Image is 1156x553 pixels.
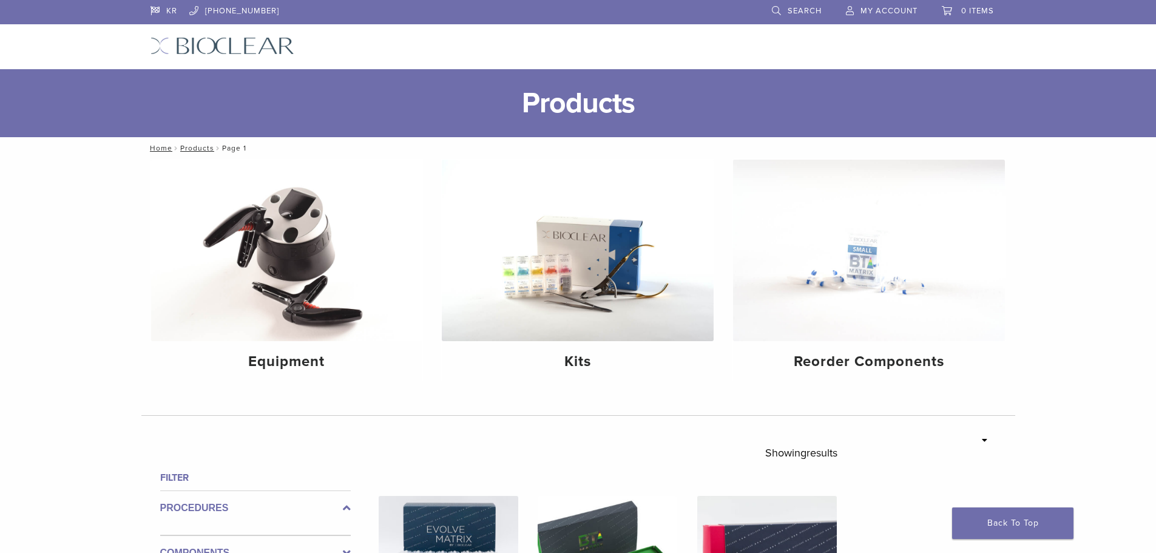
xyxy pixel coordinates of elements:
a: Back To Top [952,507,1073,539]
span: My Account [860,6,918,16]
span: 0 items [961,6,994,16]
a: Products [180,144,214,152]
span: / [172,145,180,151]
span: Search [788,6,822,16]
span: / [214,145,222,151]
a: Home [146,144,172,152]
h4: Equipment [161,351,413,373]
h4: Filter [160,470,351,485]
label: Procedures [160,501,351,515]
a: Equipment [151,160,423,381]
nav: Page 1 [141,137,1015,159]
a: Reorder Components [733,160,1005,381]
h4: Reorder Components [743,351,995,373]
img: Equipment [151,160,423,341]
p: Showing results [765,440,837,466]
img: Bioclear [150,37,294,55]
img: Kits [442,160,714,341]
h4: Kits [451,351,704,373]
img: Reorder Components [733,160,1005,341]
a: Kits [442,160,714,381]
